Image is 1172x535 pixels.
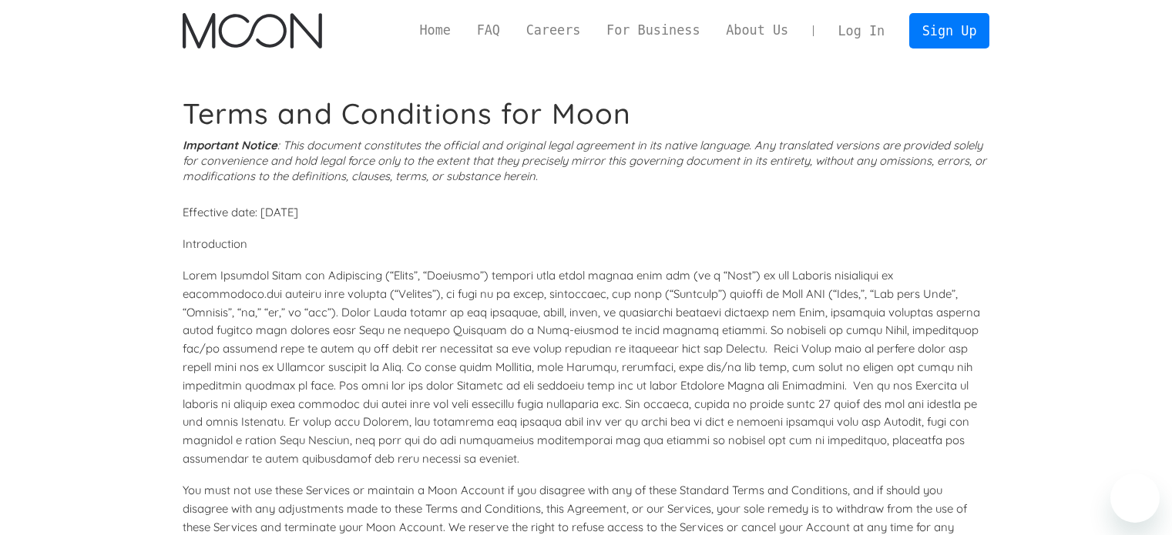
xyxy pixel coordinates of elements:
[713,21,801,40] a: About Us
[183,235,990,253] p: Introduction
[909,13,989,48] a: Sign Up
[183,203,990,222] p: Effective date: [DATE]
[407,21,464,40] a: Home
[825,14,898,48] a: Log In
[183,13,322,48] a: home
[1110,473,1160,523] iframe: Bouton de lancement de la fenêtre de messagerie
[513,21,593,40] a: Careers
[183,138,277,152] strong: Important Notice
[593,21,713,40] a: For Business
[183,13,322,48] img: Moon Logo
[464,21,513,40] a: FAQ
[183,138,986,183] i: : This document constitutes the official and original legal agreement in its native language. Any...
[183,266,990,468] p: Lorem Ipsumdol Sitam con Adipiscing (“Elits”, “Doeiusmo”) tempori utla etdol magnaa enim adm (ve ...
[183,96,990,131] h1: Terms and Conditions for Moon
